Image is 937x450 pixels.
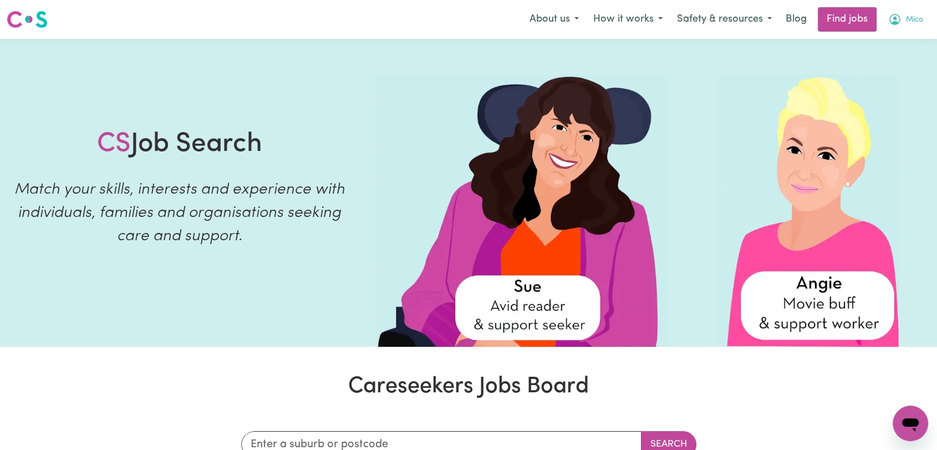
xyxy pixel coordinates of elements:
[7,9,48,29] img: Careseekers logo
[522,8,586,31] button: About us
[13,178,345,248] p: Match your skills, interests and experience with individuals, families and organisations seeking ...
[881,8,930,31] button: My Account
[670,8,779,31] button: Safety & resources
[906,14,923,26] span: Mico
[97,131,131,158] span: CS
[893,406,928,441] iframe: Button to launch messaging window
[7,7,48,32] a: Careseekers logo
[586,8,670,31] button: How it works
[97,129,262,161] h1: Job Search
[818,7,877,32] a: Find jobs
[779,7,813,32] a: Blog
